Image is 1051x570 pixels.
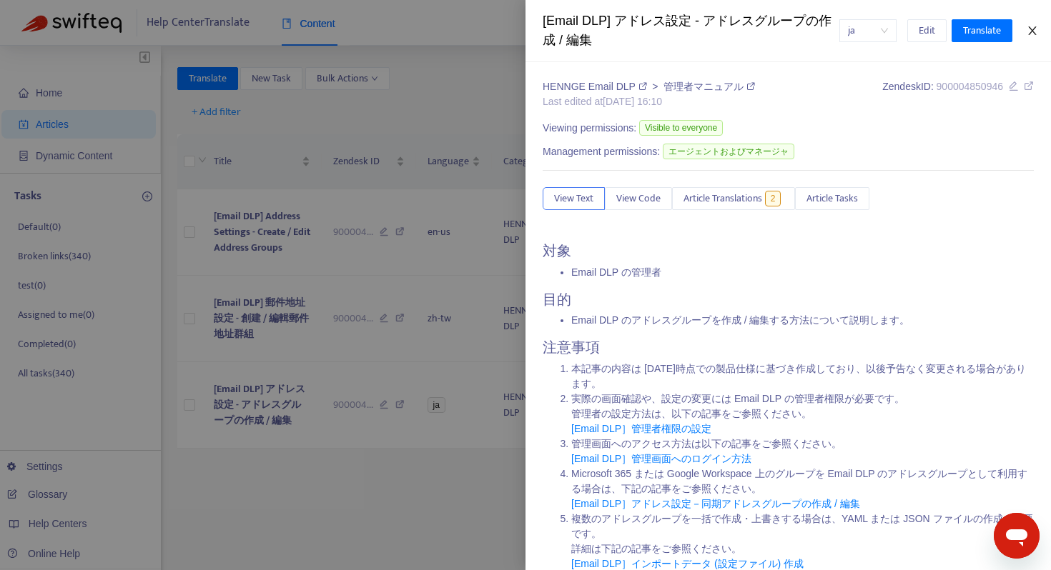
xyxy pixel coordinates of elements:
h2: 目的 [543,291,1034,308]
span: Article Translations [684,191,762,206]
div: [Email DLP] アドレス設定 - アドレスグループの作成 / 編集 [543,11,839,50]
span: View Code [616,191,661,206]
span: Translate [963,23,1001,39]
button: View Text [543,187,605,210]
li: 実際の画面確認や、設定の変更には Email DLP の管理者権限が必要です。 管理者の設定方法は、以下の記事をご参照ください。 [571,391,1034,436]
span: Edit [919,23,935,39]
li: Email DLP の管理者 [571,265,1034,280]
a: 管理者マニュアル [663,81,755,92]
div: Zendesk ID: [882,79,1034,109]
a: [Email DLP］管理画面へのログイン方法 [571,453,751,464]
span: Management permissions: [543,144,660,159]
h2: 注意事項 [543,339,1034,356]
button: Article Tasks [795,187,869,210]
iframe: メッセージングウィンドウを開くボタン [994,513,1040,559]
span: View Text [554,191,593,206]
div: Last edited at [DATE] 16:10 [543,94,755,109]
button: Article Translations2 [672,187,795,210]
button: Edit [907,19,947,42]
li: 本記事の内容は [DATE]時点での製品仕様に基づき作成しており、以後予告なく変更される場合があります。 [571,361,1034,391]
button: Translate [952,19,1012,42]
button: View Code [605,187,672,210]
li: Microsoft 365 または Google Workspace 上のグループを Email DLP のアドレスグループとして利用する場合は、下記の記事をご参照ください。 [571,466,1034,511]
a: HENNGE Email DLP [543,81,649,92]
li: Email DLP のアドレスグループを作成 / 編集する方法について説明します。 [571,313,1034,328]
span: エージェントおよびマネージャ [663,144,794,159]
span: close [1027,25,1038,36]
a: [Email DLP］アドレス設定－同期アドレスグループの作成 / 編集 [571,498,860,509]
h2: 対象 [543,242,1034,259]
a: [Email DLP］管理者権限の設定 [571,423,711,434]
span: Article Tasks [806,191,858,206]
span: ja [848,20,888,41]
span: Viewing permissions: [543,121,636,136]
span: 2 [765,191,781,206]
a: [Email DLP］インポートデータ (設定ファイル) 作成 [571,558,804,569]
button: Close [1022,24,1042,38]
span: Visible to everyone [639,120,723,136]
li: 管理画面へのアクセス方法は以下の記事をご参照ください。 [571,436,1034,466]
div: > [543,79,755,94]
span: 900004850946 [937,81,1003,92]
